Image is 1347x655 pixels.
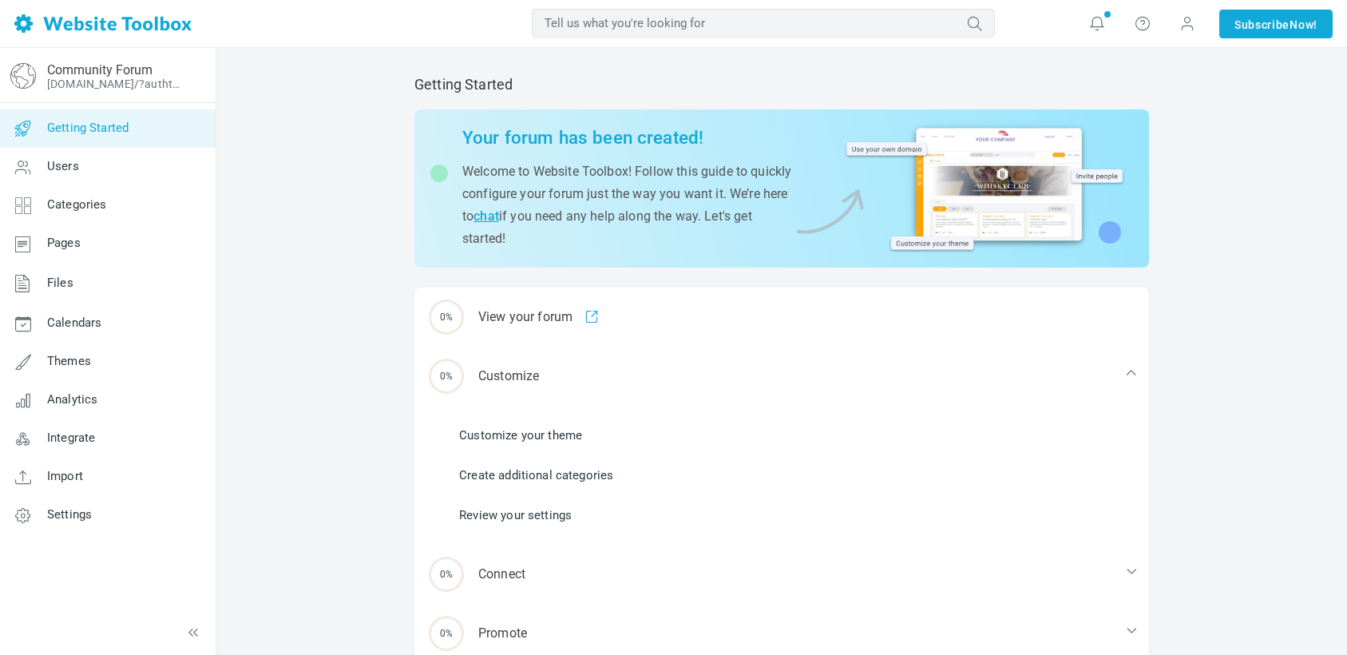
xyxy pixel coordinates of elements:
span: 0% [429,616,464,651]
p: Welcome to Website Toolbox! Follow this guide to quickly configure your forum just the way you wa... [462,161,792,250]
img: globe-icon.png [10,63,36,89]
span: Integrate [47,431,95,445]
a: [DOMAIN_NAME]/?authtoken=977e2e8c1a7fa277ea55d679062242d8&rememberMe=1 [47,77,186,90]
a: Create additional categories [459,466,613,484]
div: Connect [414,545,1149,604]
a: Review your settings [459,506,572,524]
span: Users [47,159,79,173]
h2: Getting Started [414,76,1149,93]
span: Pages [47,236,81,250]
span: Now! [1290,16,1317,34]
span: Themes [47,354,91,368]
span: Getting Started [47,121,129,135]
div: View your forum [414,288,1149,347]
span: Analytics [47,392,97,407]
input: Tell us what you're looking for [532,9,995,38]
a: 0% View your forum [414,288,1149,347]
span: 0% [429,300,464,335]
span: Import [47,469,83,483]
span: 0% [429,557,464,592]
span: Files [47,276,73,290]
a: Community Forum [47,62,153,77]
span: Categories [47,197,107,212]
a: Customize your theme [459,427,582,444]
span: Settings [47,507,92,522]
span: 0% [429,359,464,394]
div: Customize [414,347,1149,406]
a: SubscribeNow! [1219,10,1333,38]
h2: Your forum has been created! [462,127,792,149]
span: Calendars [47,316,101,330]
a: chat [473,208,499,224]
